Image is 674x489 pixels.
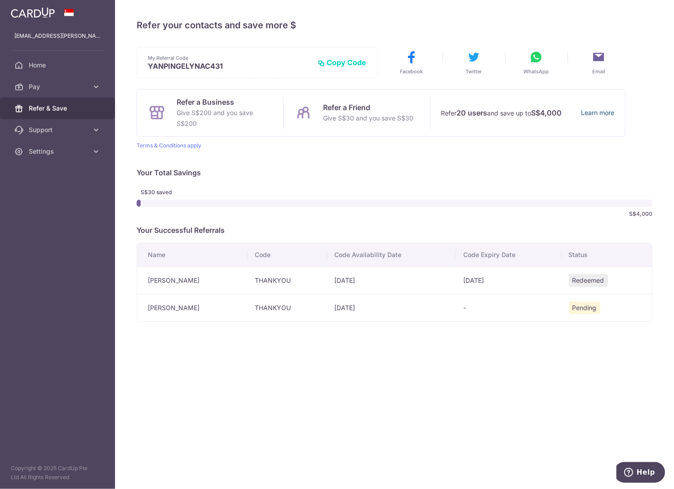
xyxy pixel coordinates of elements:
[456,243,562,267] th: Code Expiry Date
[441,107,574,119] p: Refer and save up to
[248,243,328,267] th: Code
[248,294,328,321] td: THANKYOU
[11,7,55,18] img: CardUp
[29,82,88,91] span: Pay
[323,102,413,113] p: Refer a Friend
[524,68,549,75] span: WhatsApp
[137,294,248,321] td: [PERSON_NAME]
[29,104,88,113] span: Refer & Save
[562,243,652,267] th: Status
[148,62,310,71] p: YANPINGELYNAC431
[572,50,625,75] button: Email
[327,267,456,294] td: [DATE]
[581,107,614,119] a: Learn more
[592,68,605,75] span: Email
[569,302,600,314] span: Pending
[137,225,652,236] p: Your Successful Referrals
[248,267,328,294] td: THANKYOU
[14,31,101,40] p: [EMAIL_ADDRESS][PERSON_NAME][DOMAIN_NAME]
[385,50,438,75] button: Facebook
[510,50,563,75] button: WhatsApp
[466,68,482,75] span: Twitter
[457,107,488,118] strong: 20 users
[532,107,562,118] strong: S$4,000
[616,462,665,485] iframe: Opens a widget where you can find more information
[137,142,201,149] a: Terms & Conditions apply
[137,167,652,178] p: Your Total Savings
[177,107,272,129] p: Give S$200 and you save S$200
[448,50,501,75] button: Twitter
[318,58,366,67] button: Copy Code
[20,6,39,14] span: Help
[29,147,88,156] span: Settings
[177,97,272,107] p: Refer a Business
[137,267,248,294] td: [PERSON_NAME]
[569,274,608,287] span: Redeemed
[137,18,652,32] h4: Refer your contacts and save more $
[29,61,88,70] span: Home
[29,125,88,134] span: Support
[148,54,310,62] p: My Referral Code
[456,267,562,294] td: [DATE]
[400,68,423,75] span: Facebook
[137,243,248,267] th: Name
[327,294,456,321] td: [DATE]
[327,243,456,267] th: Code Availability Date
[141,189,187,196] span: S$30 saved
[456,294,562,321] td: -
[323,113,413,124] p: Give S$30 and you save S$30
[629,210,652,218] span: S$4,000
